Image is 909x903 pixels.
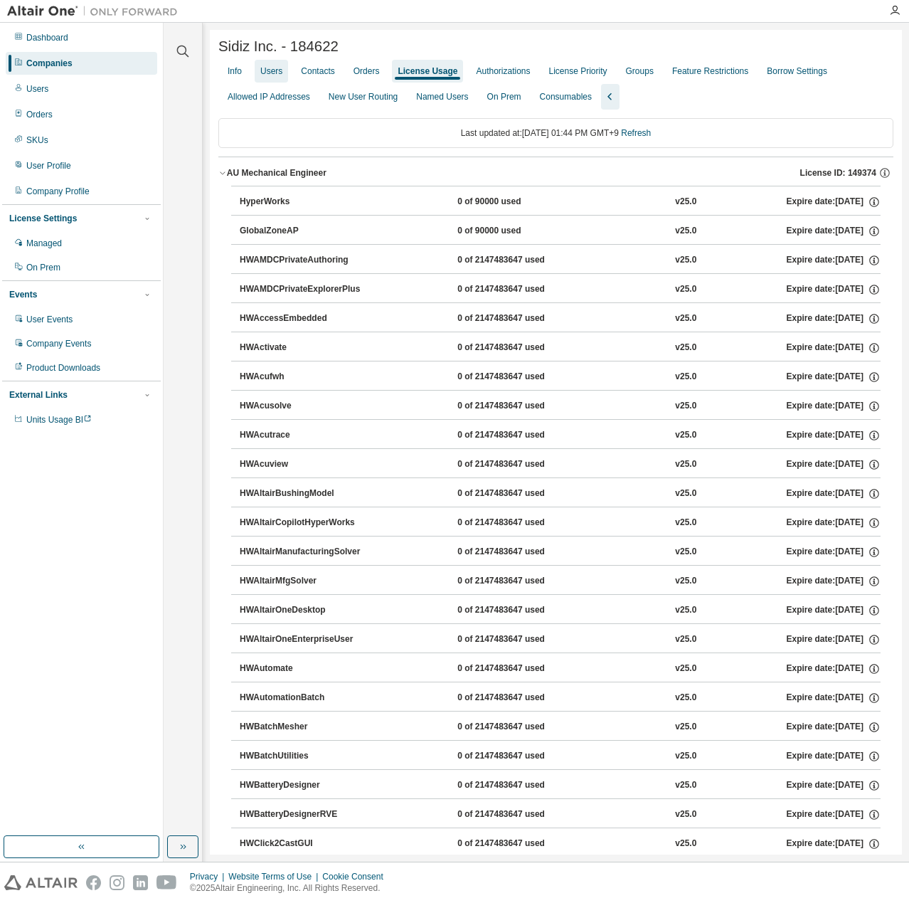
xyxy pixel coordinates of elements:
[240,400,368,413] div: HWAcusolve
[240,653,881,685] button: HWAutomate0 of 2147483647 usedv25.0Expire date:[DATE]
[675,458,696,471] div: v25.0
[240,546,368,559] div: HWAltairManufacturingSolver
[787,254,881,267] div: Expire date: [DATE]
[240,391,881,422] button: HWAcusolve0 of 2147483647 usedv25.0Expire date:[DATE]
[26,262,60,273] div: On Prem
[240,662,368,675] div: HWAutomate
[240,225,368,238] div: GlobalZoneAP
[457,604,585,617] div: 0 of 2147483647 used
[240,196,368,208] div: HyperWorks
[457,808,585,821] div: 0 of 2147483647 used
[675,429,696,442] div: v25.0
[787,604,881,617] div: Expire date: [DATE]
[240,254,368,267] div: HWAMDCPrivateAuthoring
[240,342,368,354] div: HWActivate
[787,458,881,471] div: Expire date: [DATE]
[787,312,881,325] div: Expire date: [DATE]
[26,83,48,95] div: Users
[26,134,48,146] div: SKUs
[301,65,334,77] div: Contacts
[240,216,881,247] button: GlobalZoneAP0 of 90000 usedv25.0Expire date:[DATE]
[240,624,881,655] button: HWAltairOneEnterpriseUser0 of 2147483647 usedv25.0Expire date:[DATE]
[240,245,881,276] button: HWAMDCPrivateAuthoring0 of 2147483647 usedv25.0Expire date:[DATE]
[675,196,696,208] div: v25.0
[800,167,876,179] span: License ID: 149374
[675,312,696,325] div: v25.0
[457,750,585,763] div: 0 of 2147483647 used
[787,371,881,384] div: Expire date: [DATE]
[675,342,696,354] div: v25.0
[675,517,696,529] div: v25.0
[787,779,881,792] div: Expire date: [DATE]
[675,604,696,617] div: v25.0
[240,537,881,568] button: HWAltairManufacturingSolver0 of 2147483647 usedv25.0Expire date:[DATE]
[329,91,398,102] div: New User Routing
[240,274,881,305] button: HWAMDCPrivateExplorerPlus0 of 2147483647 usedv25.0Expire date:[DATE]
[787,721,881,734] div: Expire date: [DATE]
[672,65,748,77] div: Feature Restrictions
[240,332,881,364] button: HWActivate0 of 2147483647 usedv25.0Expire date:[DATE]
[353,65,380,77] div: Orders
[457,487,585,500] div: 0 of 2147483647 used
[240,692,368,704] div: HWAutomationBatch
[26,109,53,120] div: Orders
[240,429,368,442] div: HWAcutrace
[787,196,881,208] div: Expire date: [DATE]
[457,575,585,588] div: 0 of 2147483647 used
[240,682,881,714] button: HWAutomationBatch0 of 2147483647 usedv25.0Expire date:[DATE]
[675,662,696,675] div: v25.0
[240,770,881,801] button: HWBatteryDesigner0 of 2147483647 usedv25.0Expire date:[DATE]
[240,575,368,588] div: HWAltairMfgSolver
[416,91,468,102] div: Named Users
[227,167,326,179] div: AU Mechanical Engineer
[675,838,696,850] div: v25.0
[457,662,585,675] div: 0 of 2147483647 used
[26,314,73,325] div: User Events
[26,186,90,197] div: Company Profile
[787,662,881,675] div: Expire date: [DATE]
[260,65,282,77] div: Users
[7,4,185,19] img: Altair One
[26,238,62,249] div: Managed
[240,371,368,384] div: HWAcufwh
[9,389,68,401] div: External Links
[457,458,585,471] div: 0 of 2147483647 used
[457,546,585,559] div: 0 of 2147483647 used
[240,361,881,393] button: HWAcufwh0 of 2147483647 usedv25.0Expire date:[DATE]
[156,875,177,890] img: youtube.svg
[9,213,77,224] div: License Settings
[787,692,881,704] div: Expire date: [DATE]
[457,429,585,442] div: 0 of 2147483647 used
[675,779,696,792] div: v25.0
[457,400,585,413] div: 0 of 2147483647 used
[675,283,696,296] div: v25.0
[457,371,585,384] div: 0 of 2147483647 used
[675,721,696,734] div: v25.0
[540,91,592,102] div: Consumables
[26,32,68,43] div: Dashboard
[549,65,607,77] div: License Priority
[767,65,827,77] div: Borrow Settings
[240,808,368,821] div: HWBatteryDesignerRVE
[787,517,881,529] div: Expire date: [DATE]
[787,429,881,442] div: Expire date: [DATE]
[240,449,881,480] button: HWAcuview0 of 2147483647 usedv25.0Expire date:[DATE]
[457,838,585,850] div: 0 of 2147483647 used
[240,799,881,830] button: HWBatteryDesignerRVE0 of 2147483647 usedv25.0Expire date:[DATE]
[675,225,696,238] div: v25.0
[457,342,585,354] div: 0 of 2147483647 used
[240,420,881,451] button: HWAcutrace0 of 2147483647 usedv25.0Expire date:[DATE]
[487,91,521,102] div: On Prem
[675,371,696,384] div: v25.0
[26,58,73,69] div: Companies
[787,487,881,500] div: Expire date: [DATE]
[26,160,71,171] div: User Profile
[787,633,881,646] div: Expire date: [DATE]
[787,575,881,588] div: Expire date: [DATE]
[626,65,654,77] div: Groups
[190,871,228,882] div: Privacy
[228,871,322,882] div: Website Terms of Use
[457,283,585,296] div: 0 of 2147483647 used
[228,65,242,77] div: Info
[457,254,585,267] div: 0 of 2147483647 used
